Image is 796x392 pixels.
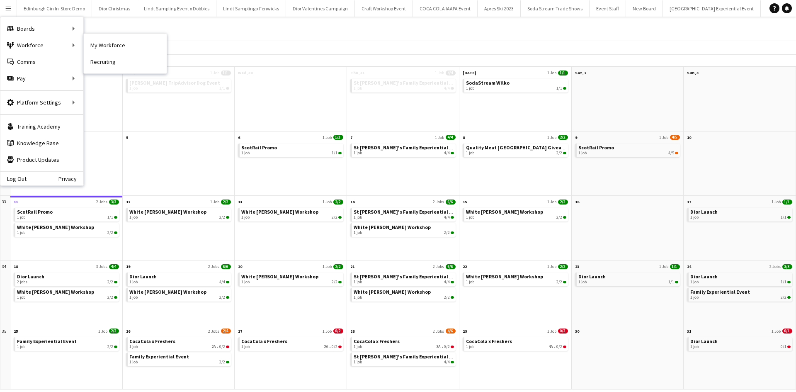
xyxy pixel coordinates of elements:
span: CocaCola x Freshers [466,338,512,344]
div: • [129,344,230,349]
span: ScotRail Promo [241,144,277,151]
span: 4A [548,344,553,349]
span: 2/2 [114,231,117,234]
span: 1 Job [210,199,219,205]
span: 0/1 [782,329,792,334]
button: COCA COLA IAAPA Event [413,0,478,17]
span: 0/2 [558,329,568,334]
a: SodaStream Wilko1 job1/1 [466,79,566,91]
span: 2/2 [563,281,566,283]
span: 1 job [241,215,250,220]
a: Family Experiential Event1 job2/2 [129,353,230,365]
span: 6/6 [446,264,456,269]
a: White [PERSON_NAME] Workshop1 job2/2 [354,288,454,300]
span: 3/3 [782,264,792,269]
span: 0/1 [781,344,786,349]
span: 4/5 [675,152,678,154]
span: 1 job [466,344,474,349]
span: 3A [436,344,441,349]
span: 4/4 [444,151,450,156]
span: Dior Launch [690,338,718,344]
span: 0/2 [444,344,450,349]
span: 2 Jobs [208,264,219,269]
span: 1 Job [772,199,781,205]
span: SodaStream Wilko [466,80,510,86]
span: 1/1 [556,86,562,91]
span: CocaCola x Freshers [129,338,175,344]
span: Wed, 30 [238,70,252,75]
span: 1 job [354,230,362,235]
div: 34 [0,261,10,325]
span: 1 Job [323,199,332,205]
span: 2/2 [338,216,342,219]
span: 18 [14,264,18,269]
span: 2/2 [226,296,229,299]
span: 29 [463,329,467,334]
a: White [PERSON_NAME] Workshop1 job2/2 [17,288,117,300]
span: 2/2 [556,151,562,156]
span: 1 job [354,215,362,220]
a: White [PERSON_NAME] Workshop1 job2/2 [466,273,566,285]
a: CocaCola x Freshers1 job2A•0/2 [241,337,342,349]
span: 3 Jobs [96,264,107,269]
div: • [466,344,566,349]
div: Platform Settings [0,94,83,111]
a: Training Academy [0,118,83,135]
span: Cesar x TripAdvisor Dog Event [129,80,220,86]
span: 1 Job [659,264,668,269]
span: 2/2 [333,200,343,205]
a: Family Experiential Event1 job2/2 [690,288,791,300]
span: 1 Job [547,329,556,334]
span: 1 Job [323,135,332,140]
span: 5 [126,135,128,140]
span: 1/1 [114,216,117,219]
button: Dior Christmas [92,0,137,17]
span: 1 job [578,151,587,156]
span: 1 job [354,295,362,300]
span: 22 [463,264,467,269]
span: 1 Job [547,199,556,205]
button: Soda Stream Trade Shows [521,0,590,17]
span: 1/1 [221,71,231,75]
span: 0/2 [451,346,454,348]
span: 2 Jobs [769,264,781,269]
span: 2/2 [451,296,454,299]
span: 1 job [466,280,474,285]
span: White Rose Craft Workshop [129,209,206,215]
span: 2 Jobs [433,329,444,334]
div: Boards [0,20,83,37]
a: White [PERSON_NAME] Workshop1 job2/2 [129,288,230,300]
span: St David's Family Experiential Event [354,353,463,360]
span: 2 Jobs [433,199,444,205]
span: 26 [126,329,130,334]
span: 1/1 [226,87,229,90]
span: 1/1 [332,151,337,156]
a: CocaCola x Freshers1 job2A•0/2 [129,337,230,349]
span: 19 [126,264,130,269]
span: White Rose Craft Workshop [466,209,543,215]
span: 1/1 [675,281,678,283]
span: 1 job [354,86,362,91]
span: 2/2 [332,215,337,220]
span: 2/2 [781,295,786,300]
span: 1 job [466,151,474,156]
span: 1 Job [435,70,444,75]
span: 6 [238,135,240,140]
span: [DATE] [463,70,476,75]
span: White Rose Craft Workshop [129,289,206,295]
span: 4/4 [451,216,454,219]
span: 2/2 [219,360,225,365]
span: 4/4 [226,281,229,283]
a: CocaCola x Freshers1 job3A•0/2 [354,337,454,349]
span: 0/2 [219,344,225,349]
span: 1 job [466,215,474,220]
span: 1 Job [435,135,444,140]
button: New Board [626,0,663,17]
span: CocaCola x Freshers [354,338,400,344]
span: 2/2 [109,329,119,334]
a: Quality Meat [GEOGRAPHIC_DATA] Giveaway1 job2/2 [466,144,566,156]
span: 23 [575,264,579,269]
span: ScotRail Promo [17,209,53,215]
span: 15 [463,199,467,205]
a: Dior Launch1 job1/1 [578,273,679,285]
